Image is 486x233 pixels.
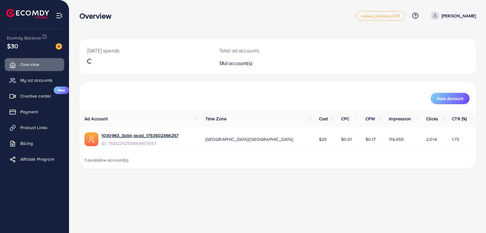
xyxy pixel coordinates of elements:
[79,11,116,21] h3: Overview
[20,156,54,162] span: Affiliate Program
[452,116,467,122] span: CTR (%)
[5,153,64,165] a: Affiliate Program
[5,74,64,87] a: My ad accounts
[54,87,69,94] span: New
[7,41,18,51] span: $30
[219,60,303,66] h2: 1
[219,47,303,54] p: Total ad accounts
[20,109,38,115] span: Payment
[20,124,47,131] span: Product Links
[5,90,64,102] a: Creative centerNew
[56,43,62,50] img: image
[56,12,63,19] img: menu
[205,136,293,142] span: [GEOGRAPHIC_DATA]/[GEOGRAPHIC_DATA]
[6,9,49,19] img: logo
[389,116,411,122] span: Impression
[5,121,64,134] a: Product Links
[205,116,227,122] span: Time Zone
[5,137,64,150] a: Billing
[5,105,64,118] a: Payment
[84,116,108,122] span: Ad Account
[361,14,400,18] span: metap_pakistan_001
[452,136,459,142] span: 1.73
[442,12,476,20] p: [PERSON_NAME]
[221,60,252,67] span: Ad account(s)
[437,96,463,101] span: New Account
[341,136,352,142] span: $0.01
[319,136,327,142] span: $20
[341,116,349,122] span: CPC
[20,61,39,68] span: Overview
[426,116,438,122] span: Clicks
[428,12,476,20] a: [PERSON_NAME]
[365,136,376,142] span: $0.17
[426,136,437,142] span: 2,014
[431,93,470,104] button: New Account
[356,11,405,21] a: metap_pakistan_001
[20,140,33,146] span: Billing
[5,58,64,71] a: Overview
[7,35,41,41] span: Ecomdy Balance
[20,77,53,83] span: My ad accounts
[365,116,374,122] span: CPM
[319,116,328,122] span: Cost
[84,132,98,146] img: ic-ads-acc.e4c84228.svg
[87,47,204,54] p: [DATE] spends
[102,132,178,139] a: 1030963_Sabir asad_1753502366257
[389,136,403,142] span: 116,459
[84,157,129,163] span: 1 available account(s)
[102,140,178,146] span: ID: 7531235250664407057
[20,93,51,99] span: Creative center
